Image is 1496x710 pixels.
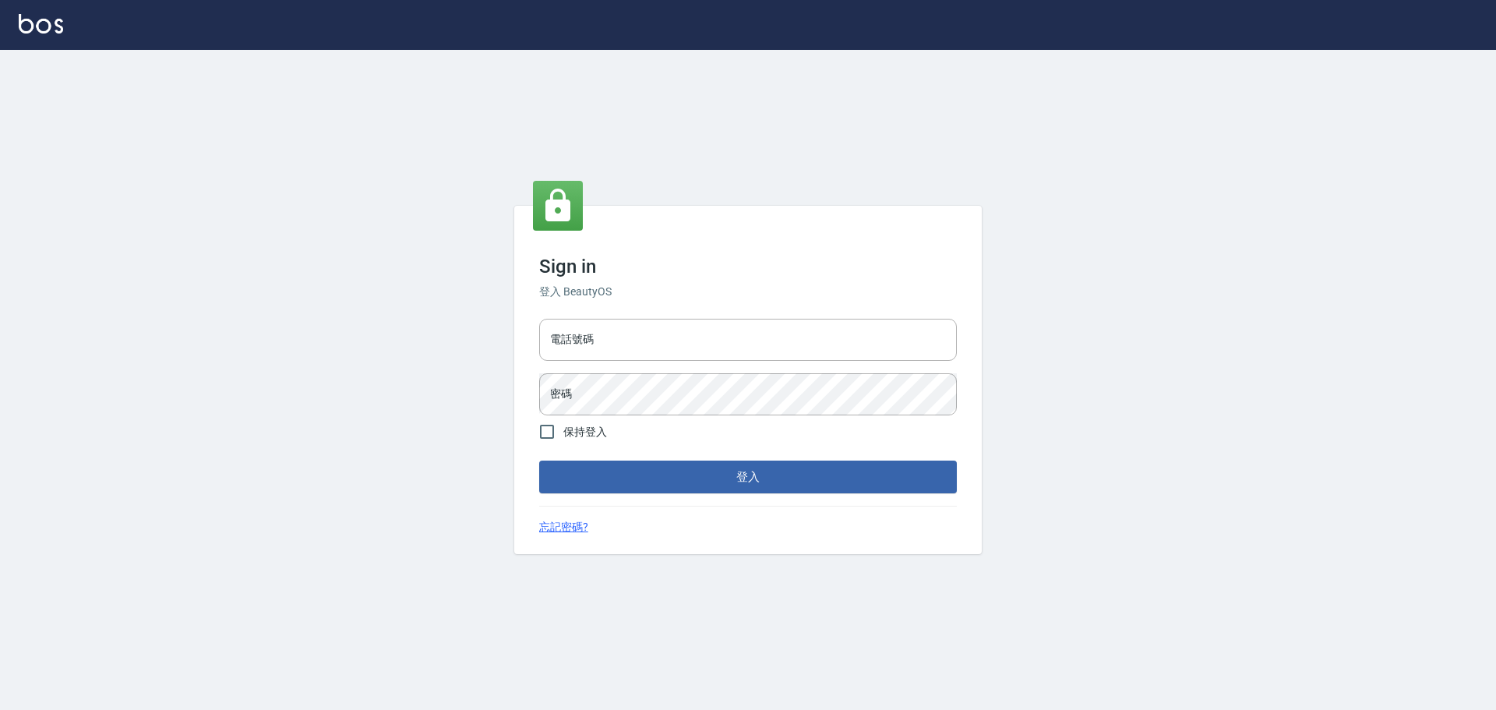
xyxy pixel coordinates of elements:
a: 忘記密碼? [539,519,588,535]
h3: Sign in [539,256,957,277]
span: 保持登入 [563,424,607,440]
h6: 登入 BeautyOS [539,284,957,300]
img: Logo [19,14,63,34]
button: 登入 [539,461,957,493]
